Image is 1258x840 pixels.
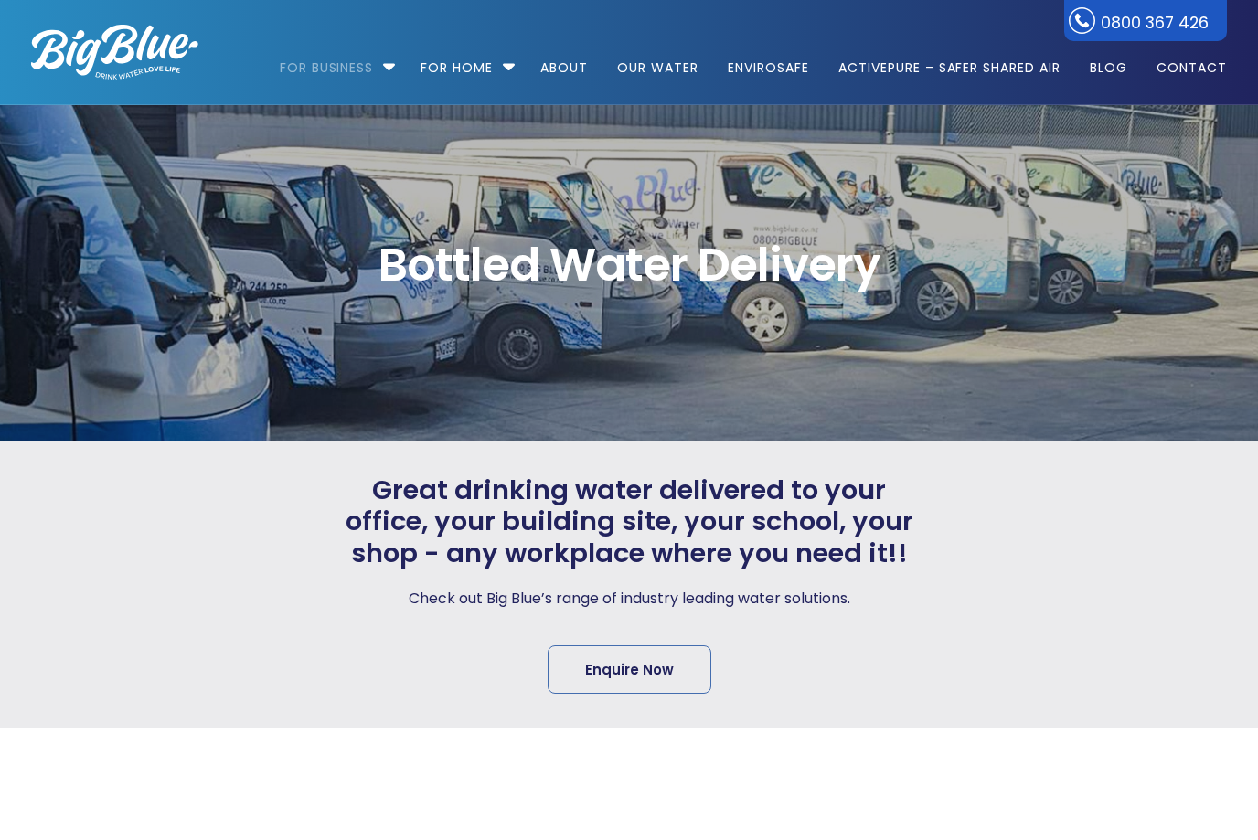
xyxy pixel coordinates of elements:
[31,242,1227,288] span: Bottled Water Delivery
[548,645,711,694] a: Enquire Now
[31,25,198,80] img: logo
[338,586,920,611] p: Check out Big Blue’s range of industry leading water solutions.
[338,474,920,569] span: Great drinking water delivered to your office, your building site, your school, your shop - any w...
